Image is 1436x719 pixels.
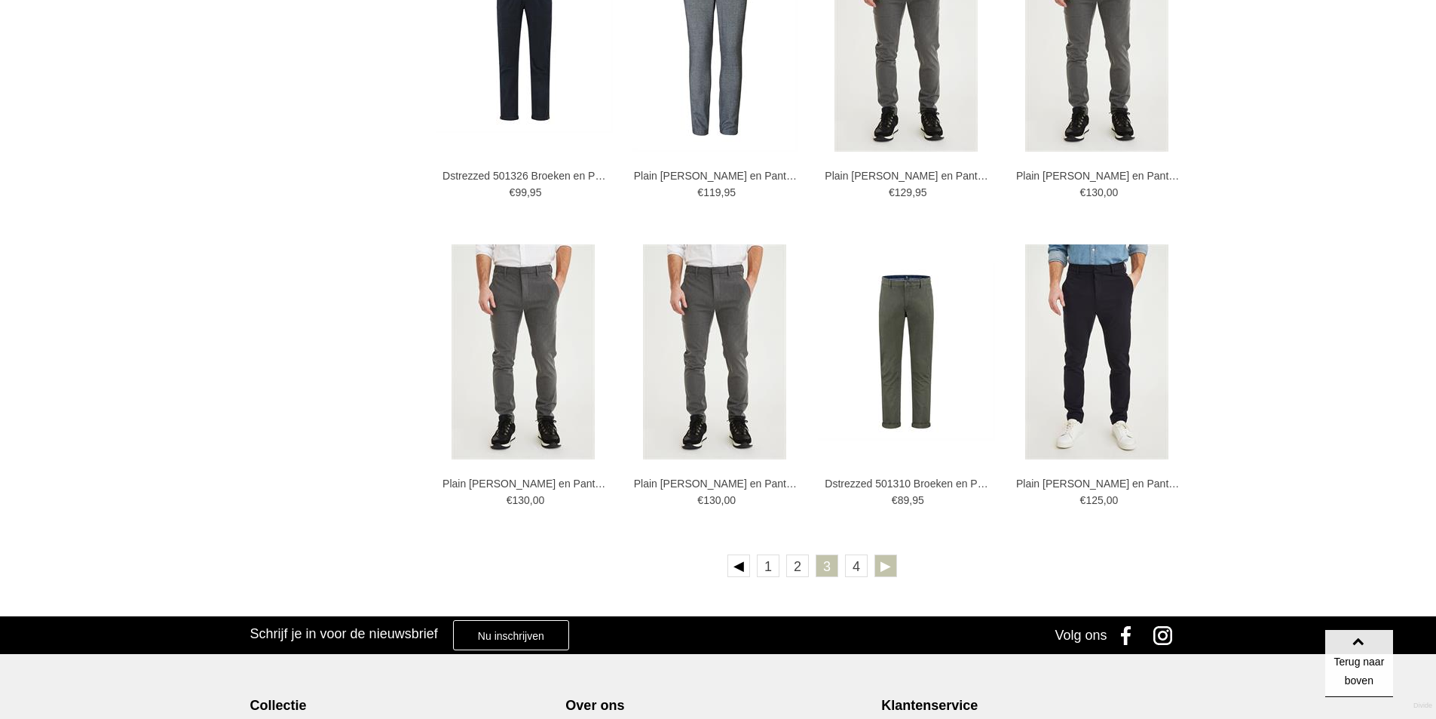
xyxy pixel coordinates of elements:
[1104,494,1107,506] span: ,
[898,494,910,506] span: 89
[1104,186,1107,198] span: ,
[724,186,736,198] span: 95
[515,186,527,198] span: 99
[634,169,800,183] a: Plain [PERSON_NAME] en Pantalons
[1016,477,1182,490] a: Plain [PERSON_NAME] en Pantalons
[895,186,912,198] span: 129
[452,244,595,459] img: Plain Josh Broeken en Pantalons
[1085,494,1103,506] span: 125
[1080,494,1086,506] span: €
[643,244,786,459] img: Plain Josh Broeken en Pantalons
[1025,244,1168,459] img: Plain Josh Broeken en Pantalons
[1148,616,1186,654] a: Instagram
[915,186,927,198] span: 95
[1325,629,1393,697] a: Terug naar boven
[507,494,513,506] span: €
[816,555,838,577] a: 3
[889,186,895,198] span: €
[1110,616,1148,654] a: Facebook
[912,494,924,506] span: 95
[453,620,569,650] a: Nu inschrijven
[881,697,1186,714] div: Klantenservice
[724,494,736,506] span: 00
[1080,186,1086,198] span: €
[533,494,545,506] span: 00
[757,555,779,577] a: 1
[1085,186,1103,198] span: 130
[912,186,915,198] span: ,
[250,697,555,714] div: Collectie
[892,494,898,506] span: €
[825,477,991,490] a: Dstrezzed 501310 Broeken en Pantalons
[250,625,438,642] h3: Schrijf je in voor de nieuwsbrief
[909,494,912,506] span: ,
[530,186,542,198] span: 95
[442,477,608,490] a: Plain [PERSON_NAME] en Pantalons
[697,494,703,506] span: €
[530,494,533,506] span: ,
[697,186,703,198] span: €
[721,186,724,198] span: ,
[786,555,809,577] a: 2
[442,169,608,183] a: Dstrezzed 501326 Broeken en Pantalons
[512,494,529,506] span: 130
[703,494,721,506] span: 130
[527,186,530,198] span: ,
[721,494,724,506] span: ,
[703,186,721,198] span: 119
[634,477,800,490] a: Plain [PERSON_NAME] en Pantalons
[1055,616,1107,654] div: Volg ons
[845,555,868,577] a: 4
[1016,169,1182,183] a: Plain [PERSON_NAME] en Pantalons
[1413,696,1432,715] a: Divide
[1107,494,1119,506] span: 00
[825,169,991,183] a: Plain [PERSON_NAME] en Pantalons
[565,697,870,714] div: Over ons
[510,186,516,198] span: €
[1107,186,1119,198] span: 00
[818,263,995,441] img: Dstrezzed 501310 Broeken en Pantalons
